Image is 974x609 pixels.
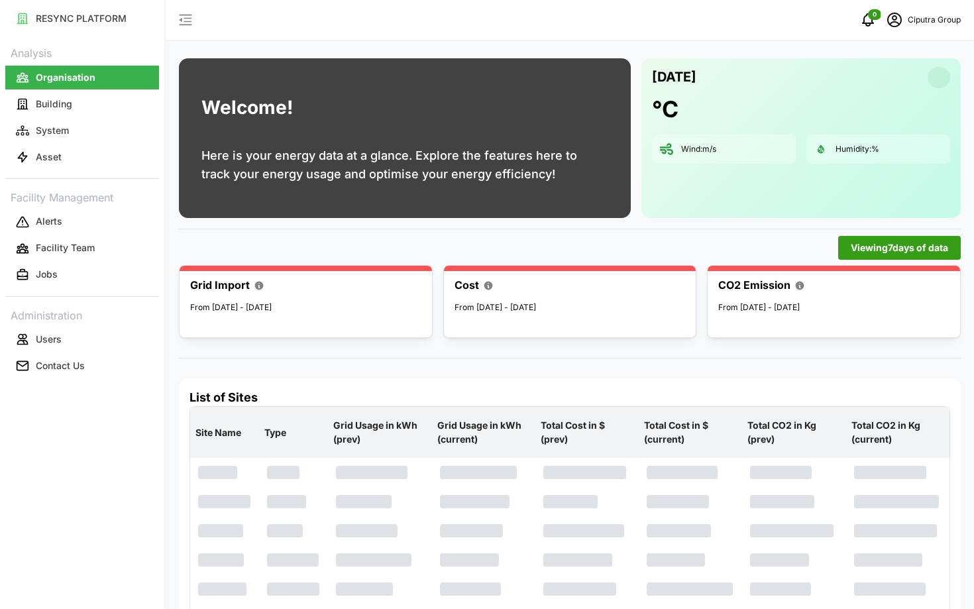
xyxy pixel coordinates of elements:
button: Facility Team [5,237,159,260]
a: Asset [5,144,159,170]
p: Here is your energy data at a glance. Explore the features here to track your energy usage and op... [201,146,608,184]
a: Jobs [5,262,159,288]
span: Viewing 7 days of data [851,237,948,259]
p: Total CO2 in Kg (current) [849,408,947,457]
p: Building [36,97,72,111]
p: Wind: m/s [681,144,716,155]
a: Users [5,326,159,353]
p: Users [36,333,62,346]
p: System [36,124,69,137]
button: Building [5,92,159,116]
a: System [5,117,159,144]
button: Users [5,327,159,351]
p: Facility Team [36,241,95,254]
p: Grid Import [190,277,250,294]
p: Alerts [36,215,62,228]
h1: °C [652,95,678,124]
p: Administration [5,305,159,324]
p: Contact Us [36,359,85,372]
p: Facility Management [5,187,159,206]
p: Jobs [36,268,58,281]
button: Alerts [5,210,159,234]
button: System [5,119,159,142]
p: Type [262,415,325,450]
p: Asset [36,150,62,164]
p: Total CO2 in Kg (prev) [745,408,843,457]
p: Analysis [5,42,159,62]
span: 0 [873,10,877,19]
p: RESYNC PLATFORM [36,12,127,25]
button: Contact Us [5,354,159,378]
a: Alerts [5,209,159,235]
button: Jobs [5,263,159,287]
button: Organisation [5,66,159,89]
p: Total Cost in $ (prev) [538,408,636,457]
h4: List of Sites [189,389,950,406]
p: Site Name [193,415,256,450]
p: Total Cost in $ (current) [641,408,739,457]
button: schedule [881,7,908,33]
button: Viewing7days of data [838,236,961,260]
h1: Welcome! [201,93,293,122]
p: Grid Usage in kWh (prev) [331,408,429,457]
a: Building [5,91,159,117]
p: Ciputra Group [908,14,961,27]
p: Humidity: % [836,144,879,155]
button: Asset [5,145,159,169]
p: Grid Usage in kWh (current) [435,408,533,457]
p: From [DATE] - [DATE] [718,302,949,314]
p: CO2 Emission [718,277,790,294]
p: Organisation [36,71,95,84]
button: notifications [855,7,881,33]
p: Cost [455,277,479,294]
a: RESYNC PLATFORM [5,5,159,32]
p: From [DATE] - [DATE] [455,302,686,314]
p: [DATE] [652,66,696,88]
a: Organisation [5,64,159,91]
p: From [DATE] - [DATE] [190,302,421,314]
button: RESYNC PLATFORM [5,7,159,30]
a: Contact Us [5,353,159,379]
a: Facility Team [5,235,159,262]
